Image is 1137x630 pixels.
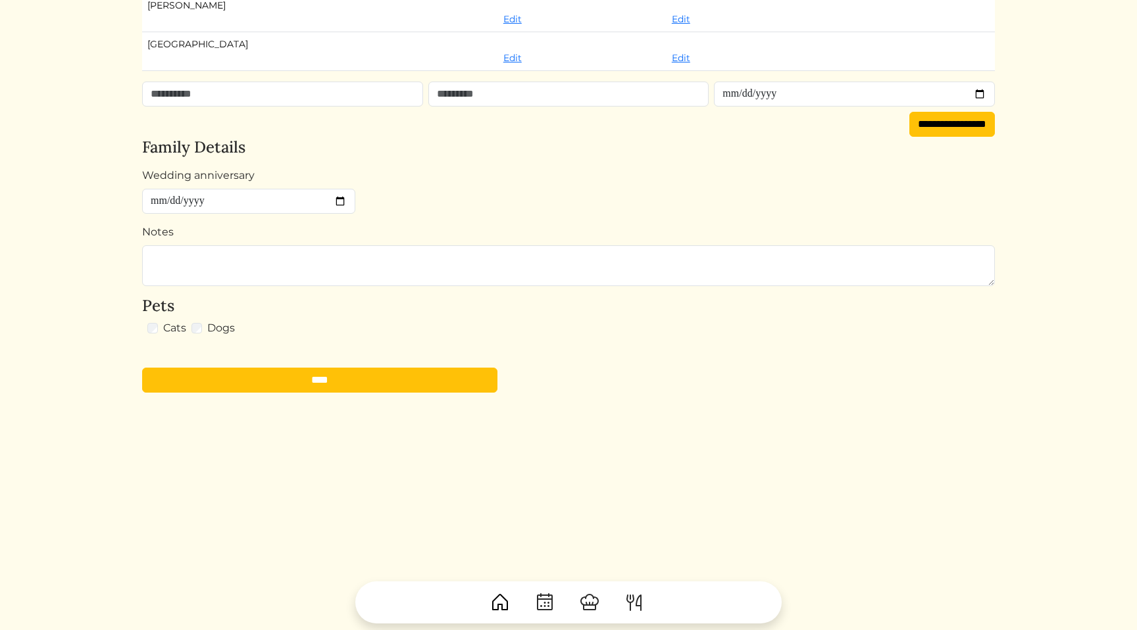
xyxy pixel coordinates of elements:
label: Wedding anniversary [142,168,255,183]
label: Notes [142,224,174,240]
td: [GEOGRAPHIC_DATA] [142,32,498,70]
img: ForkKnife-55491504ffdb50bab0c1e09e7649658475375261d09fd45db06cec23bce548bf.svg [624,592,645,613]
label: Dogs [207,320,235,336]
a: Edit [503,52,522,64]
a: Edit [672,13,690,25]
img: House-9bf13187bcbb5817f509fe5e7408150f90897510c4275e13d0d5fca38e0b5951.svg [490,592,511,613]
label: Cats [163,320,186,336]
img: ChefHat-a374fb509e4f37eb0702ca99f5f64f3b6956810f32a249b33092029f8484b388.svg [579,592,600,613]
a: Edit [672,52,690,64]
h4: Family Details [142,138,995,157]
a: Edit [503,13,522,25]
h4: Pets [142,297,995,316]
img: CalendarDots-5bcf9d9080389f2a281d69619e1c85352834be518fbc73d9501aef674afc0d57.svg [534,592,555,613]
